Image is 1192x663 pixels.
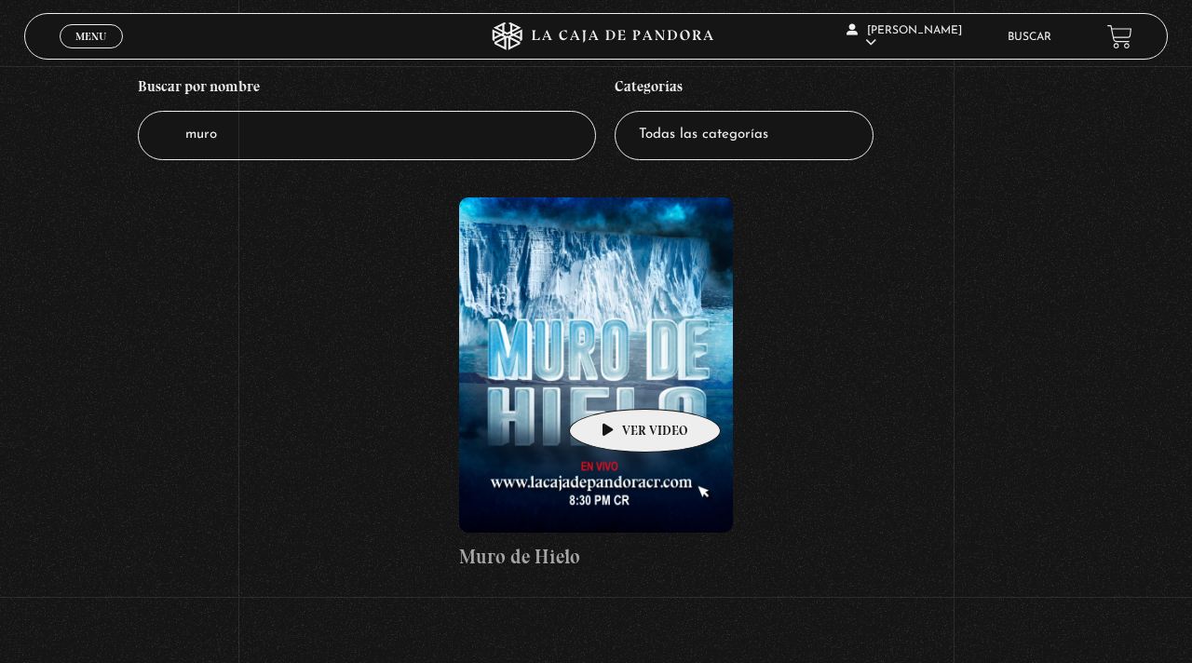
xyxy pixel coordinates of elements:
[615,68,874,111] h4: Categorías
[1008,32,1051,43] a: Buscar
[1107,24,1132,49] a: View your shopping cart
[70,47,114,60] span: Cerrar
[847,25,962,48] span: [PERSON_NAME]
[75,31,106,42] span: Menu
[459,542,734,572] h4: Muro de Hielo
[459,197,734,572] a: Muro de Hielo
[138,68,596,111] h4: Buscar por nombre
